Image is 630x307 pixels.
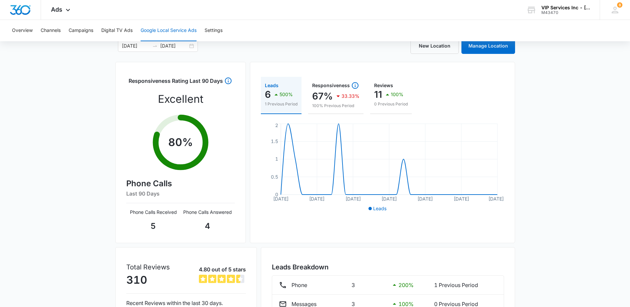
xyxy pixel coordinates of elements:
[398,281,414,289] p: 200 %
[126,190,235,198] h6: Last 90 Days
[374,101,408,107] p: 0 Previous Period
[51,6,62,13] span: Ads
[41,20,61,41] button: Channels
[617,2,622,8] div: notifications count
[410,38,459,54] a: New Location
[181,209,235,216] p: Phone Calls Answered
[541,5,590,10] div: account name
[60,50,92,59] a: Start Now
[461,38,515,54] a: Manage Location
[265,83,298,88] div: Leads
[312,91,333,101] p: 67%
[617,2,622,8] span: 8
[265,101,298,107] p: 1 Previous Period
[141,20,197,41] button: Google Local Service Ads
[126,299,246,307] p: Recent Reviews within the last 30 days.
[374,89,382,100] p: 11
[312,81,359,89] div: Responsiveness
[275,122,278,128] tspan: 2
[168,134,193,150] p: 80 %
[265,89,271,100] p: 6
[126,178,235,190] h4: Phone Calls
[280,92,293,97] p: 500%
[271,138,278,144] tspan: 1.5
[373,206,386,211] span: Leads
[488,196,503,202] tspan: [DATE]
[101,20,133,41] button: Digital TV Ads
[126,220,181,232] p: 5
[152,43,158,49] span: to
[345,196,360,202] tspan: [DATE]
[11,5,92,22] h3: Take a tour of your Google Local Service Ads Report
[292,281,307,289] p: Phone
[272,262,504,272] h3: Leads Breakdown
[434,281,497,289] p: 1 Previous Period
[271,174,278,180] tspan: 0.5
[129,77,223,88] h3: Responsiveness Rating Last 90 Days
[11,26,92,48] p: Take a quick 5-step tour to learn how to read your new Google Local Service Ads Report.
[160,42,188,50] input: End date
[312,103,359,109] p: 100% Previous Period
[275,192,278,197] tspan: 0
[273,196,289,202] tspan: [DATE]
[126,272,170,288] p: 310
[158,91,203,107] p: Excellent
[309,196,324,202] tspan: [DATE]
[126,262,170,272] p: Total Reviews
[374,83,408,88] div: Reviews
[181,220,235,232] p: 4
[122,42,150,50] input: Start date
[126,209,181,216] p: Phone Calls Received
[69,20,93,41] button: Campaigns
[417,196,433,202] tspan: [DATE]
[12,20,33,41] button: Overview
[381,196,397,202] tspan: [DATE]
[205,20,223,41] button: Settings
[199,265,246,273] p: 4.80 out of 5 stars
[275,156,278,162] tspan: 1
[391,92,403,97] p: 100%
[152,43,158,49] span: swap-right
[453,196,469,202] tspan: [DATE]
[341,94,359,98] p: 33.33%
[351,281,385,289] p: 3
[541,10,590,15] div: account id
